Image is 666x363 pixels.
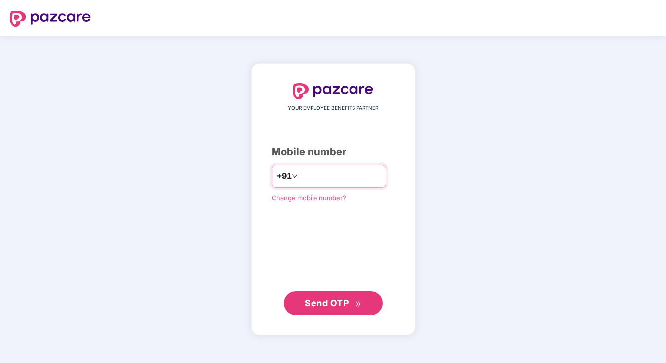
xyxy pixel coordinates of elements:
img: logo [10,11,91,27]
div: Mobile number [272,144,395,160]
span: Send OTP [305,298,349,308]
img: logo [293,83,374,99]
a: Change mobile number? [272,194,346,202]
span: YOUR EMPLOYEE BENEFITS PARTNER [288,104,378,112]
button: Send OTPdouble-right [284,291,383,315]
span: +91 [277,170,292,182]
span: double-right [355,301,361,307]
span: down [292,173,298,179]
